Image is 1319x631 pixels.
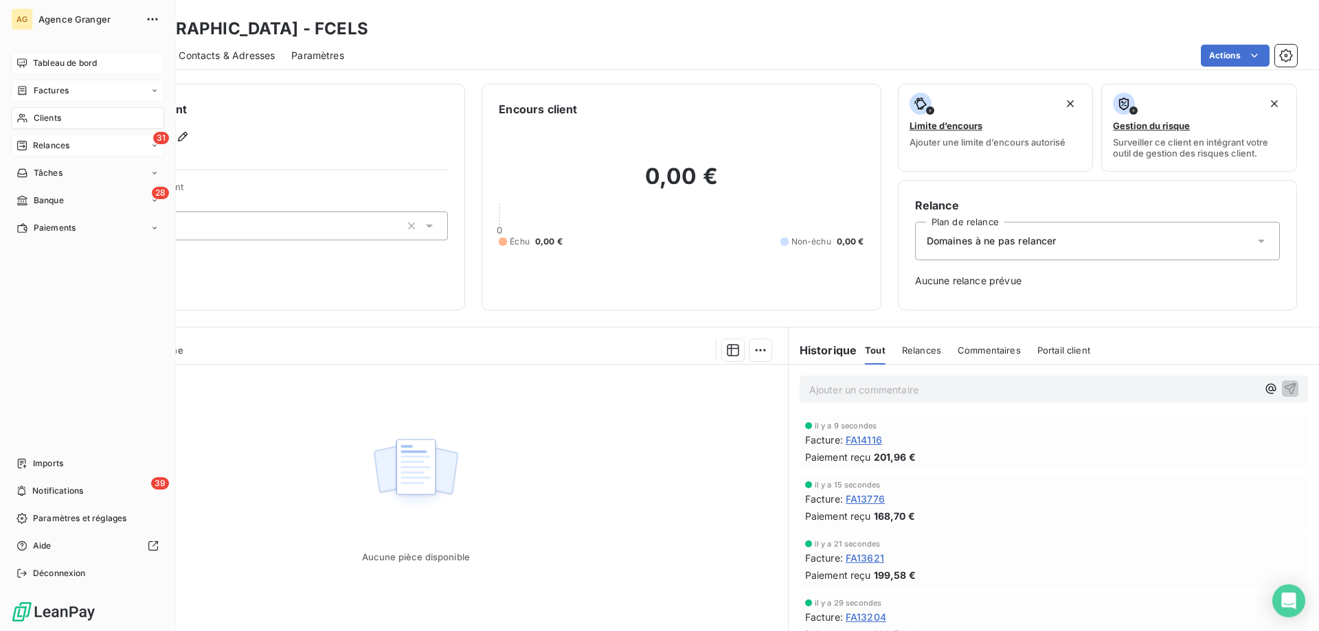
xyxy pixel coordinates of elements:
span: Déconnexion [33,567,86,580]
span: Domaines à ne pas relancer [927,234,1057,248]
span: 0 [497,225,502,236]
h3: [GEOGRAPHIC_DATA] - FCELS [121,16,368,41]
span: Échu [510,236,530,248]
h6: Informations client [83,101,448,117]
span: Paramètres [291,49,344,62]
span: Facture : [805,551,843,565]
input: Ajouter une valeur [174,220,185,232]
span: Paiements [34,222,76,234]
span: Paiement reçu [805,450,871,464]
button: Gestion du risqueSurveiller ce client en intégrant votre outil de gestion des risques client. [1101,84,1297,172]
span: Facture : [805,433,843,447]
span: Aucune relance prévue [915,274,1280,288]
span: Relances [33,139,69,152]
span: FA13621 [846,551,884,565]
span: il y a 15 secondes [815,481,881,489]
span: Tout [865,345,886,356]
span: Gestion du risque [1113,120,1190,131]
span: Aide [33,540,52,552]
a: Aide [11,535,164,557]
span: Paiement reçu [805,509,871,523]
span: Portail client [1037,345,1090,356]
span: 168,70 € [874,509,915,523]
span: 0,00 € [535,236,563,248]
button: Actions [1201,45,1270,67]
span: Factures [34,84,69,97]
span: Banque [34,194,64,207]
span: 0,00 € [837,236,864,248]
h6: Historique [789,342,857,358]
span: Commentaires [958,345,1021,356]
span: Contacts & Adresses [179,49,275,62]
span: Aucune pièce disponible [362,551,470,562]
span: 199,58 € [874,568,916,582]
h6: Relance [915,197,1280,214]
span: Propriétés Client [111,181,448,200]
span: il y a 21 secondes [815,540,881,548]
span: Non-échu [791,236,831,248]
span: Agence Granger [38,14,137,25]
span: il y a 9 secondes [815,422,877,430]
img: Logo LeanPay [11,601,96,623]
img: Empty state [372,431,460,516]
span: Imports [33,457,63,470]
span: Paramètres et réglages [33,512,126,525]
h6: Encours client [499,101,577,117]
span: 31 [153,132,169,144]
span: Paiement reçu [805,568,871,582]
span: Limite d’encours [910,120,982,131]
button: Limite d’encoursAjouter une limite d’encours autorisé [898,84,1094,172]
span: Tableau de bord [33,57,97,69]
h2: 0,00 € [499,163,864,204]
span: Ajouter une limite d’encours autorisé [910,137,1066,148]
span: Surveiller ce client en intégrant votre outil de gestion des risques client. [1113,137,1285,159]
span: FA14116 [846,433,882,447]
span: Facture : [805,492,843,506]
span: 201,96 € [874,450,916,464]
span: Relances [902,345,941,356]
span: Tâches [34,167,63,179]
span: il y a 29 secondes [815,599,882,607]
span: 39 [151,477,169,490]
span: Notifications [32,485,83,497]
span: FA13776 [846,492,885,506]
div: AG [11,8,33,30]
span: Clients [34,112,61,124]
div: Open Intercom Messenger [1272,584,1305,617]
span: FA13204 [846,610,886,624]
span: 28 [152,187,169,199]
span: Facture : [805,610,843,624]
